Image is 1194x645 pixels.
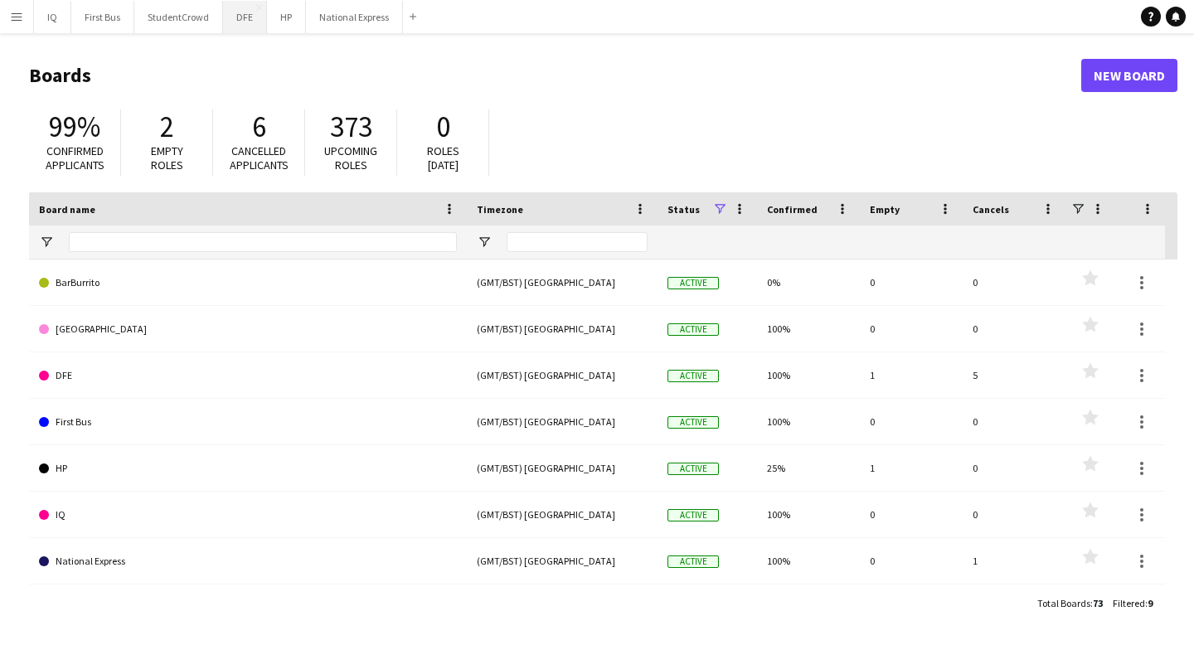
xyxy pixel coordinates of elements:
div: 0 [963,259,1065,305]
div: (GMT/BST) [GEOGRAPHIC_DATA] [467,399,658,444]
a: [GEOGRAPHIC_DATA] [39,306,457,352]
div: 0 [860,306,963,352]
h1: Boards [29,63,1081,88]
span: Active [667,555,719,568]
a: First Bus [39,399,457,445]
span: 0 [436,109,450,145]
button: National Express [306,1,403,33]
button: HP [267,1,306,33]
a: HP [39,445,457,492]
span: Empty [870,203,900,216]
div: 100% [757,584,860,630]
button: Open Filter Menu [477,235,492,250]
button: StudentCrowd [134,1,223,33]
span: Confirmed [767,203,818,216]
div: (GMT/BST) [GEOGRAPHIC_DATA] [467,584,658,630]
span: 9 [1148,597,1153,609]
div: 0 [963,399,1065,444]
div: 0 [860,399,963,444]
a: National Express [39,538,457,584]
a: DFE [39,352,457,399]
div: 5 [963,352,1065,398]
span: Active [667,323,719,336]
div: 0 [963,445,1065,491]
div: 1 [963,538,1065,584]
div: 0 [860,584,963,630]
div: 0% [757,259,860,305]
div: 0 [860,492,963,537]
div: 1 [860,445,963,491]
a: IQ [39,492,457,538]
div: : [1113,587,1153,619]
span: Confirmed applicants [46,143,104,172]
button: IQ [34,1,71,33]
div: (GMT/BST) [GEOGRAPHIC_DATA] [467,306,658,352]
div: 100% [757,399,860,444]
span: Cancels [973,203,1009,216]
div: 100% [757,538,860,584]
span: 6 [252,109,266,145]
span: Total Boards [1037,597,1090,609]
button: First Bus [71,1,134,33]
span: Roles [DATE] [427,143,459,172]
div: 100% [757,492,860,537]
span: Active [667,277,719,289]
input: Timezone Filter Input [507,232,648,252]
span: Active [667,416,719,429]
span: 99% [49,109,100,145]
div: (GMT/BST) [GEOGRAPHIC_DATA] [467,352,658,398]
div: 100% [757,306,860,352]
div: 0 [963,306,1065,352]
div: (GMT/BST) [GEOGRAPHIC_DATA] [467,492,658,537]
span: 2 [160,109,174,145]
div: 0 [860,538,963,584]
span: Board name [39,203,95,216]
span: 373 [330,109,372,145]
div: 0 [860,259,963,305]
span: Active [667,370,719,382]
span: Active [667,509,719,521]
span: Upcoming roles [324,143,377,172]
span: 73 [1093,597,1103,609]
span: Active [667,463,719,475]
div: 1 [860,352,963,398]
span: Cancelled applicants [230,143,289,172]
button: DFE [223,1,267,33]
div: 25% [757,445,860,491]
div: 100% [757,352,860,398]
div: (GMT/BST) [GEOGRAPHIC_DATA] [467,445,658,491]
div: 0 [963,492,1065,537]
input: Board name Filter Input [69,232,457,252]
span: Timezone [477,203,523,216]
a: BarBurrito [39,259,457,306]
div: (GMT/BST) [GEOGRAPHIC_DATA] [467,538,658,584]
span: Empty roles [151,143,183,172]
span: Status [667,203,700,216]
div: (GMT/BST) [GEOGRAPHIC_DATA] [467,259,658,305]
span: Filtered [1113,597,1145,609]
div: : [1037,587,1103,619]
div: 0 [963,584,1065,630]
a: StudentCrowd [39,584,457,631]
a: New Board [1081,59,1177,92]
button: Open Filter Menu [39,235,54,250]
